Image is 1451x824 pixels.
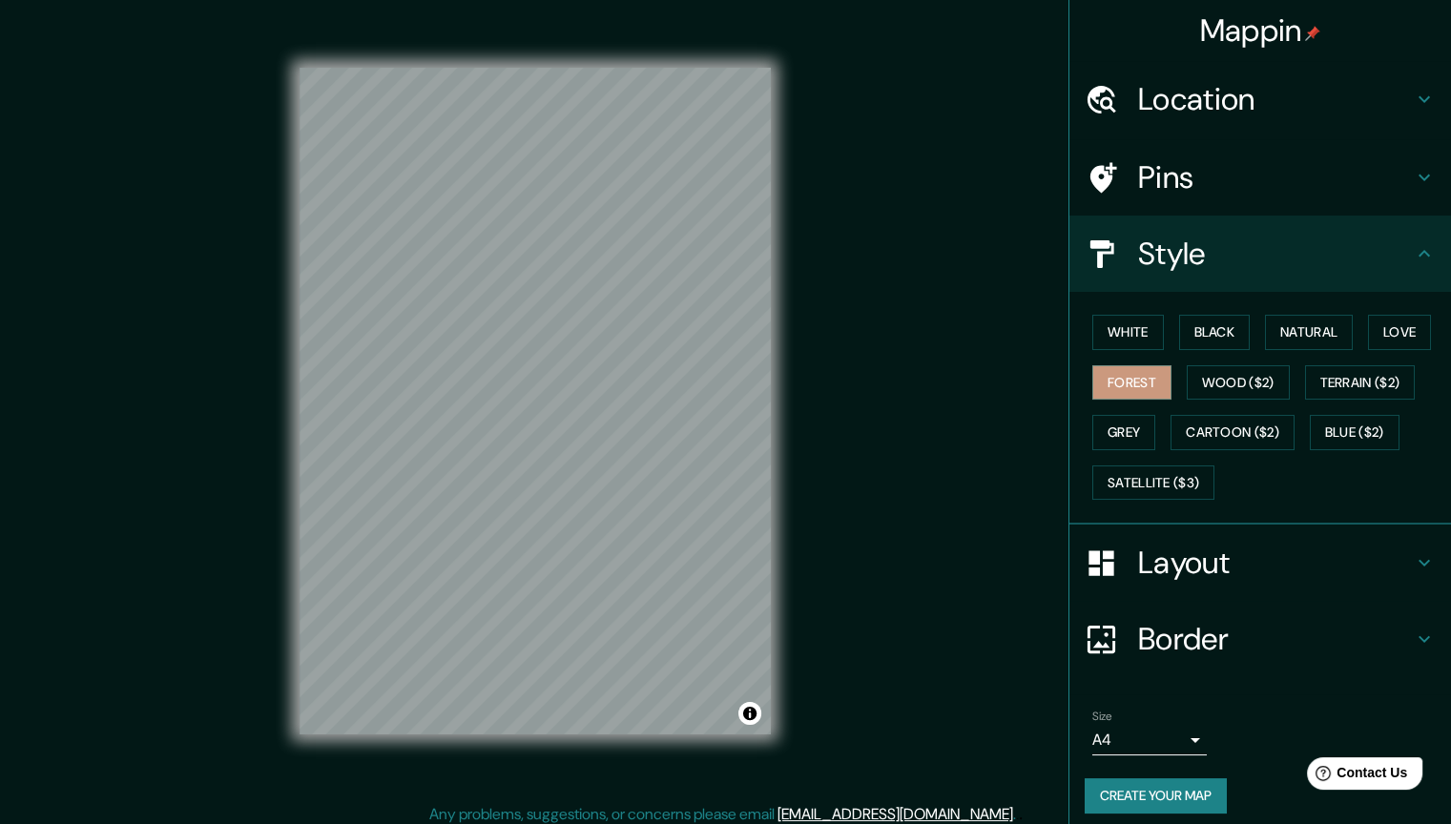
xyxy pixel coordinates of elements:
[738,702,761,725] button: Toggle attribution
[1138,544,1413,582] h4: Layout
[1092,709,1112,725] label: Size
[1265,315,1353,350] button: Natural
[777,804,1013,824] a: [EMAIL_ADDRESS][DOMAIN_NAME]
[1138,158,1413,196] h4: Pins
[1092,365,1171,401] button: Forest
[1281,750,1430,803] iframe: Help widget launcher
[1069,601,1451,677] div: Border
[300,68,771,734] canvas: Map
[1092,465,1214,501] button: Satellite ($3)
[1138,80,1413,118] h4: Location
[1305,26,1320,41] img: pin-icon.png
[1368,315,1431,350] button: Love
[1310,415,1399,450] button: Blue ($2)
[1138,620,1413,658] h4: Border
[1092,315,1164,350] button: White
[1069,139,1451,216] div: Pins
[1085,778,1227,814] button: Create your map
[1305,365,1416,401] button: Terrain ($2)
[1200,11,1321,50] h4: Mappin
[1092,415,1155,450] button: Grey
[1171,415,1295,450] button: Cartoon ($2)
[1092,725,1207,755] div: A4
[1069,525,1451,601] div: Layout
[1187,365,1290,401] button: Wood ($2)
[1069,61,1451,137] div: Location
[1069,216,1451,292] div: Style
[1138,235,1413,273] h4: Style
[1179,315,1251,350] button: Black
